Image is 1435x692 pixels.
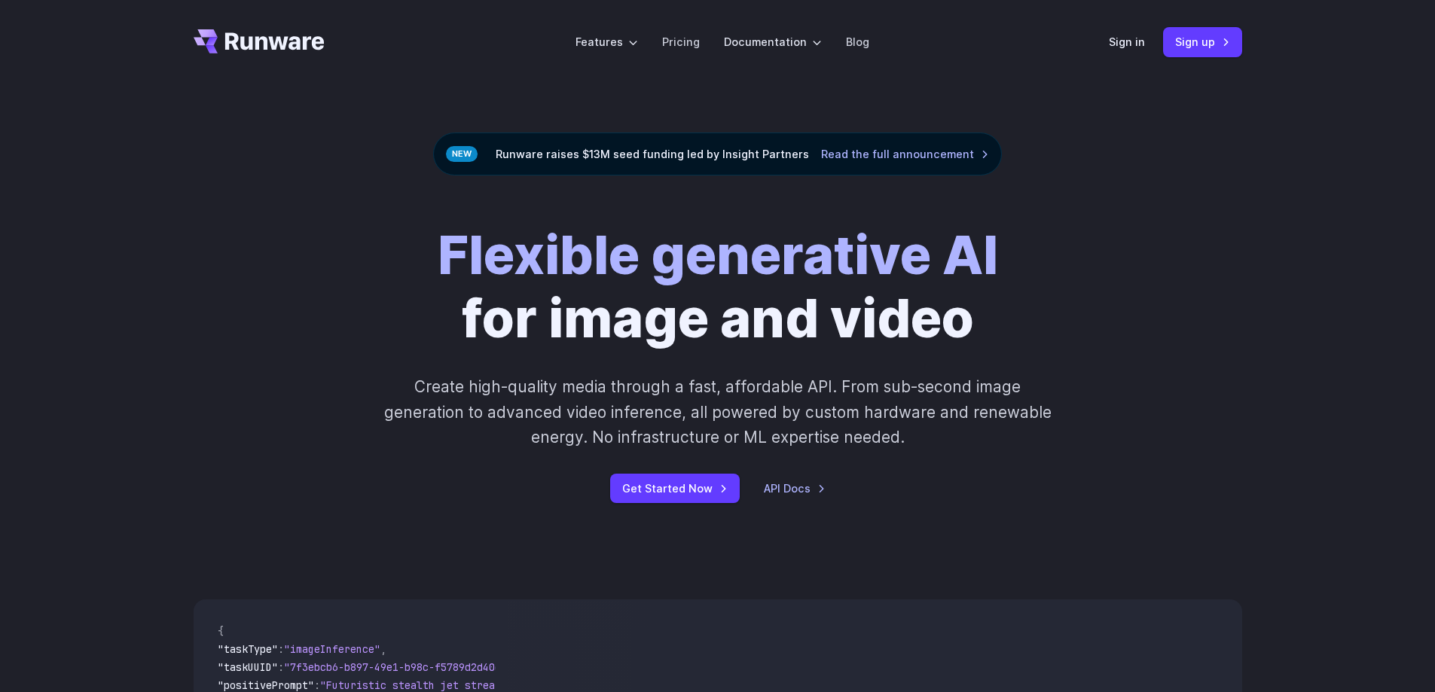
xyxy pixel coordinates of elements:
[284,642,380,656] span: "imageInference"
[194,29,325,53] a: Go to /
[382,374,1053,450] p: Create high-quality media through a fast, affordable API. From sub-second image generation to adv...
[610,474,740,503] a: Get Started Now
[218,642,278,656] span: "taskType"
[438,224,998,350] h1: for image and video
[284,660,513,674] span: "7f3ebcb6-b897-49e1-b98c-f5789d2d40d7"
[218,678,314,692] span: "positivePrompt"
[278,660,284,674] span: :
[1163,27,1242,56] a: Sign up
[724,33,822,50] label: Documentation
[278,642,284,656] span: :
[380,642,386,656] span: ,
[438,223,998,287] strong: Flexible generative AI
[821,145,989,163] a: Read the full announcement
[764,480,826,497] a: API Docs
[846,33,869,50] a: Blog
[218,624,224,638] span: {
[320,678,869,692] span: "Futuristic stealth jet streaking through a neon-lit cityscape with glowing purple exhaust"
[662,33,700,50] a: Pricing
[1109,33,1145,50] a: Sign in
[218,660,278,674] span: "taskUUID"
[433,133,1002,175] div: Runware raises $13M seed funding led by Insight Partners
[314,678,320,692] span: :
[576,33,638,50] label: Features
